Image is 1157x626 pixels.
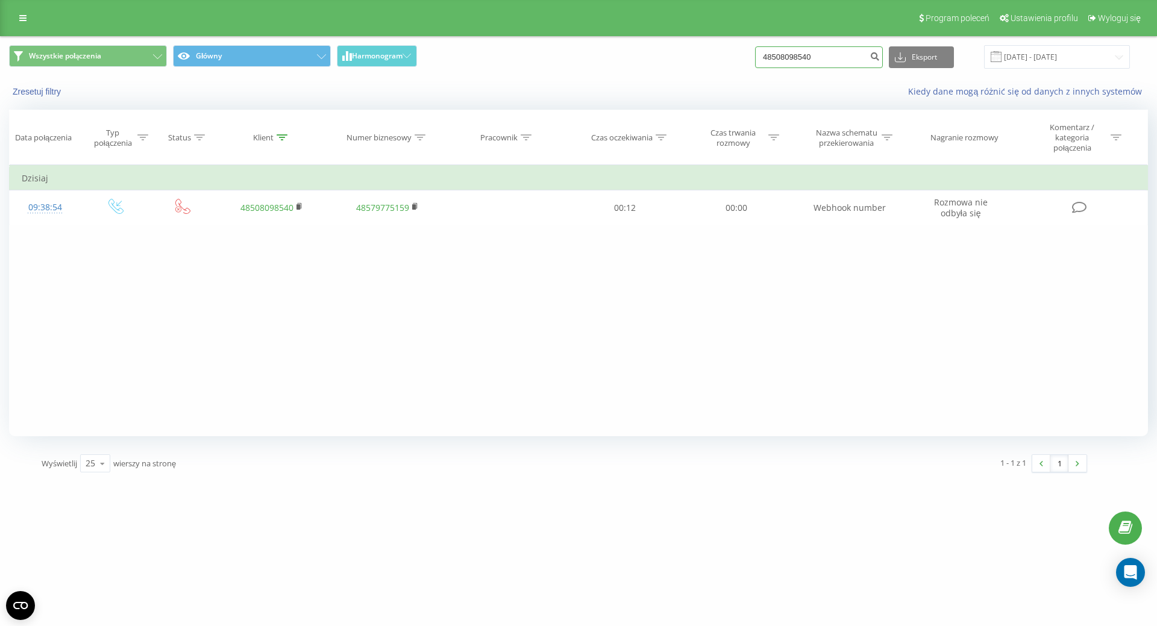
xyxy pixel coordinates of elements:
div: Pracownik [480,133,518,143]
span: Wyloguj się [1098,13,1141,23]
div: Typ połączenia [91,128,134,148]
td: Webhook number [792,190,908,225]
span: Ustawienia profilu [1011,13,1078,23]
div: Status [168,133,191,143]
div: 09:38:54 [22,196,69,219]
span: Wyświetlij [42,458,77,469]
div: Nagranie rozmowy [930,133,999,143]
button: Harmonogram [337,45,417,67]
button: Wszystkie połączenia [9,45,167,67]
td: 00:12 [569,190,680,225]
a: 48579775159 [356,202,409,213]
div: 1 - 1 z 1 [1000,457,1026,469]
button: Eksport [889,46,954,68]
div: Czas oczekiwania [591,133,653,143]
span: wierszy na stronę [113,458,176,469]
button: Open CMP widget [6,591,35,620]
div: Czas trwania rozmowy [701,128,765,148]
div: Komentarz / kategoria połączenia [1037,122,1108,153]
button: Główny [173,45,331,67]
a: 48508098540 [240,202,293,213]
span: Program poleceń [926,13,989,23]
div: Klient [253,133,274,143]
div: 25 [86,457,95,469]
span: Harmonogram [352,52,403,60]
div: Nazwa schematu przekierowania [814,128,879,148]
div: Open Intercom Messenger [1116,558,1145,587]
td: 00:00 [680,190,791,225]
a: 1 [1050,455,1068,472]
span: Wszystkie połączenia [29,51,101,61]
span: Rozmowa nie odbyła się [934,196,988,219]
input: Wyszukiwanie według numeru [755,46,883,68]
button: Zresetuj filtry [9,86,67,97]
td: Dzisiaj [10,166,1148,190]
div: Numer biznesowy [346,133,412,143]
div: Data połączenia [15,133,72,143]
a: Kiedy dane mogą różnić się od danych z innych systemów [908,86,1148,97]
